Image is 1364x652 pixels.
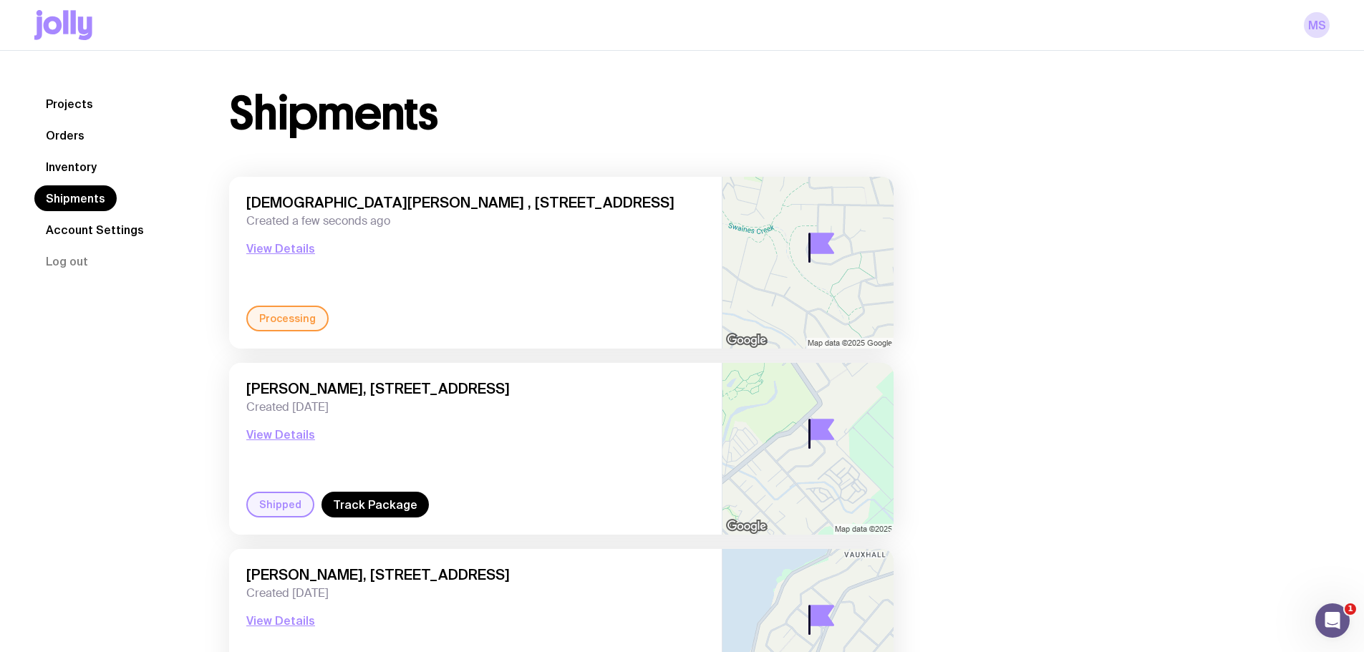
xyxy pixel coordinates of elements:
a: Orders [34,122,96,148]
div: Shipped [246,492,314,517]
span: [PERSON_NAME], [STREET_ADDRESS] [246,380,705,397]
div: Processing [246,306,329,331]
a: Account Settings [34,217,155,243]
button: View Details [246,612,315,629]
iframe: Intercom live chat [1315,603,1350,638]
a: Shipments [34,185,117,211]
img: staticmap [722,177,894,349]
a: MS [1304,12,1330,38]
img: staticmap [722,363,894,535]
span: Created a few seconds ago [246,214,705,228]
span: [DEMOGRAPHIC_DATA][PERSON_NAME] , [STREET_ADDRESS] [246,194,705,211]
h1: Shipments [229,91,437,137]
a: Track Package [321,492,429,517]
span: Created [DATE] [246,586,705,600]
a: Inventory [34,154,108,180]
span: 1 [1345,603,1356,615]
span: Created [DATE] [246,400,705,414]
a: Projects [34,91,105,117]
button: View Details [246,240,315,257]
button: View Details [246,426,315,443]
span: [PERSON_NAME], [STREET_ADDRESS] [246,566,705,583]
button: Log out [34,248,100,274]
